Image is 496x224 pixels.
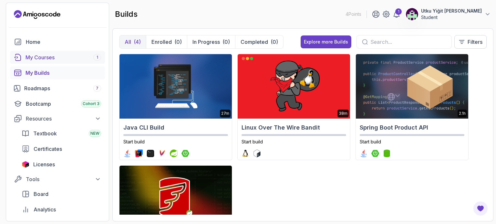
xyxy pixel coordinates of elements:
img: java logo [123,150,131,157]
img: spring-data-jpa logo [383,150,391,157]
img: maven logo [158,150,166,157]
img: spring-boot logo [371,150,379,157]
button: In Progress(0) [187,35,235,48]
a: 1 [393,10,400,18]
p: 4 Points [346,11,361,17]
div: (0) [271,38,278,46]
img: linux logo [242,150,249,157]
img: intellij logo [135,150,143,157]
a: textbook [18,127,105,140]
img: spring logo [170,150,178,157]
img: bash logo [253,150,261,157]
button: Tools [10,173,105,185]
a: Landing page [14,9,60,20]
div: (0) [174,38,182,46]
a: licenses [18,158,105,171]
img: Spring Boot Product API card [356,54,468,119]
button: Resources [10,113,105,124]
a: bootcamp [10,97,105,110]
a: board [18,188,105,200]
span: Start build [360,139,381,144]
span: Licenses [33,161,55,168]
div: My Courses [26,54,101,61]
p: Completed [241,38,268,46]
span: 1 [97,55,98,60]
div: (0) [222,38,230,46]
button: Open Feedback Button [473,201,488,216]
div: Roadmaps [24,84,101,92]
span: NEW [90,131,99,136]
a: Java CLI Build card27mJava CLI BuildStart buildjava logointellij logoterminal logomaven logosprin... [119,54,232,160]
h2: Java CLI Build [123,123,228,132]
button: Enrolled(0) [146,35,187,48]
span: Textbook [33,130,57,137]
img: terminal logo [147,150,154,157]
span: Board [34,190,48,198]
button: All(4) [119,35,146,48]
div: (4) [134,38,141,46]
a: certificates [18,142,105,155]
span: Cohort 3 [83,101,99,106]
p: All [125,38,131,46]
a: builds [10,66,105,79]
p: Filters [468,38,482,46]
a: analytics [18,203,105,216]
span: Start build [123,139,145,144]
div: Bootcamp [26,100,101,108]
p: 27m [221,111,229,116]
button: Completed(0) [235,35,283,48]
div: Home [26,38,101,46]
a: home [10,35,105,48]
p: 38m [339,111,347,116]
a: courses [10,51,105,64]
p: Student [421,14,482,21]
img: user profile image [406,8,418,20]
img: java logo [360,150,367,157]
h2: Spring Boot Product API [360,123,464,132]
p: Utku Yiğit [PERSON_NAME] [421,8,482,14]
h2: builds [115,9,138,19]
input: Search... [370,38,446,46]
p: In Progress [192,38,220,46]
button: user profile imageUtku Yiğit [PERSON_NAME]Student [406,8,491,21]
p: 2.1h [459,111,466,116]
img: Linux Over The Wire Bandit card [238,54,350,119]
a: Spring Boot Product API card2.1hSpring Boot Product APIStart buildjava logospring-boot logospring... [356,54,469,160]
span: Start build [242,139,263,144]
div: My Builds [26,69,101,77]
div: Resources [26,115,101,122]
span: Certificates [34,145,62,153]
div: Explore more Builds [304,39,348,45]
div: Tools [26,175,101,183]
p: Enrolled [151,38,172,46]
div: 1 [395,8,402,15]
img: spring-boot logo [181,150,189,157]
img: jetbrains icon [22,161,29,168]
h2: Linux Over The Wire Bandit [242,123,346,132]
img: Java CLI Build card [119,54,232,119]
span: 7 [96,86,98,91]
a: roadmaps [10,82,105,95]
button: Explore more Builds [301,35,351,48]
button: Filters [454,35,487,49]
a: Linux Over The Wire Bandit card38mLinux Over The Wire BanditStart buildlinux logobash logo [237,54,350,160]
span: Analytics [34,206,56,213]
